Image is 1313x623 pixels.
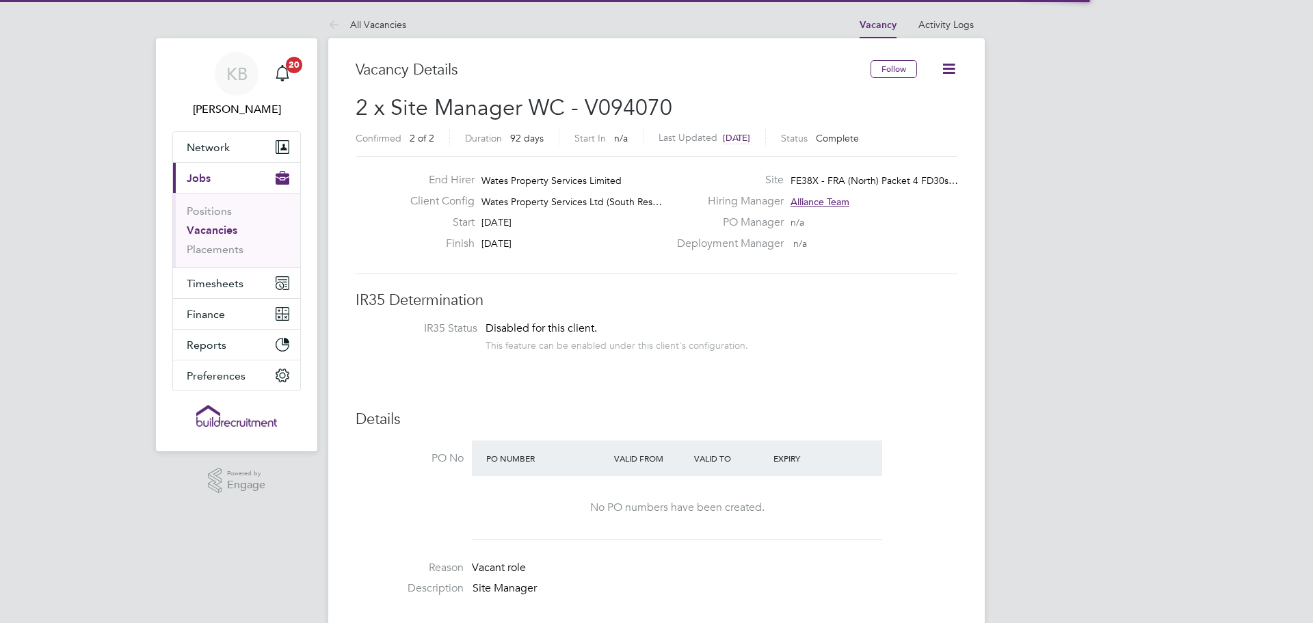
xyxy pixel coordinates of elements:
[173,132,300,162] button: Network
[399,194,475,209] label: Client Config
[510,132,544,144] span: 92 days
[793,237,807,250] span: n/a
[791,216,804,228] span: n/a
[356,132,401,144] label: Confirmed
[410,132,434,144] span: 2 of 2
[187,204,232,217] a: Positions
[860,19,897,31] a: Vacancy
[486,321,597,335] span: Disabled for this client.
[208,468,266,494] a: Powered byEngage
[172,52,301,118] a: KB[PERSON_NAME]
[173,163,300,193] button: Jobs
[669,173,784,187] label: Site
[791,196,849,208] span: Alliance Team
[172,405,301,427] a: Go to home page
[770,446,850,470] div: Expiry
[791,174,958,187] span: FE38X - FRA (North) Packet 4 FD30s…
[173,299,300,329] button: Finance
[227,468,265,479] span: Powered by
[669,215,784,230] label: PO Manager
[481,174,622,187] span: Wates Property Services Limited
[356,410,957,429] h3: Details
[614,132,628,144] span: n/a
[871,60,917,78] button: Follow
[356,451,464,466] label: PO No
[399,237,475,251] label: Finish
[483,446,611,470] div: PO Number
[226,65,248,83] span: KB
[356,561,464,575] label: Reason
[659,131,717,144] label: Last Updated
[173,193,300,267] div: Jobs
[187,277,243,290] span: Timesheets
[356,291,957,310] h3: IR35 Determination
[691,446,771,470] div: Valid To
[196,405,277,427] img: buildrec-logo-retina.png
[187,243,243,256] a: Placements
[328,18,406,31] a: All Vacancies
[356,94,672,121] span: 2 x Site Manager WC - V094070
[473,581,957,596] p: Site Manager
[286,57,302,73] span: 20
[173,330,300,360] button: Reports
[187,172,211,185] span: Jobs
[574,132,606,144] label: Start In
[227,479,265,491] span: Engage
[356,581,464,596] label: Description
[669,194,784,209] label: Hiring Manager
[669,237,784,251] label: Deployment Manager
[481,237,512,250] span: [DATE]
[173,360,300,390] button: Preferences
[481,216,512,228] span: [DATE]
[356,60,871,80] h3: Vacancy Details
[187,339,226,352] span: Reports
[472,561,526,574] span: Vacant role
[486,501,868,515] div: No PO numbers have been created.
[611,446,691,470] div: Valid From
[187,308,225,321] span: Finance
[187,369,246,382] span: Preferences
[816,132,859,144] span: Complete
[173,268,300,298] button: Timesheets
[723,132,750,144] span: [DATE]
[156,38,317,451] nav: Main navigation
[481,196,662,208] span: Wates Property Services Ltd (South Res…
[399,173,475,187] label: End Hirer
[781,132,808,144] label: Status
[399,215,475,230] label: Start
[918,18,974,31] a: Activity Logs
[369,321,477,336] label: IR35 Status
[187,141,230,154] span: Network
[172,101,301,118] span: Kristian Booth
[486,336,748,352] div: This feature can be enabled under this client's configuration.
[187,224,237,237] a: Vacancies
[269,52,296,96] a: 20
[465,132,502,144] label: Duration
